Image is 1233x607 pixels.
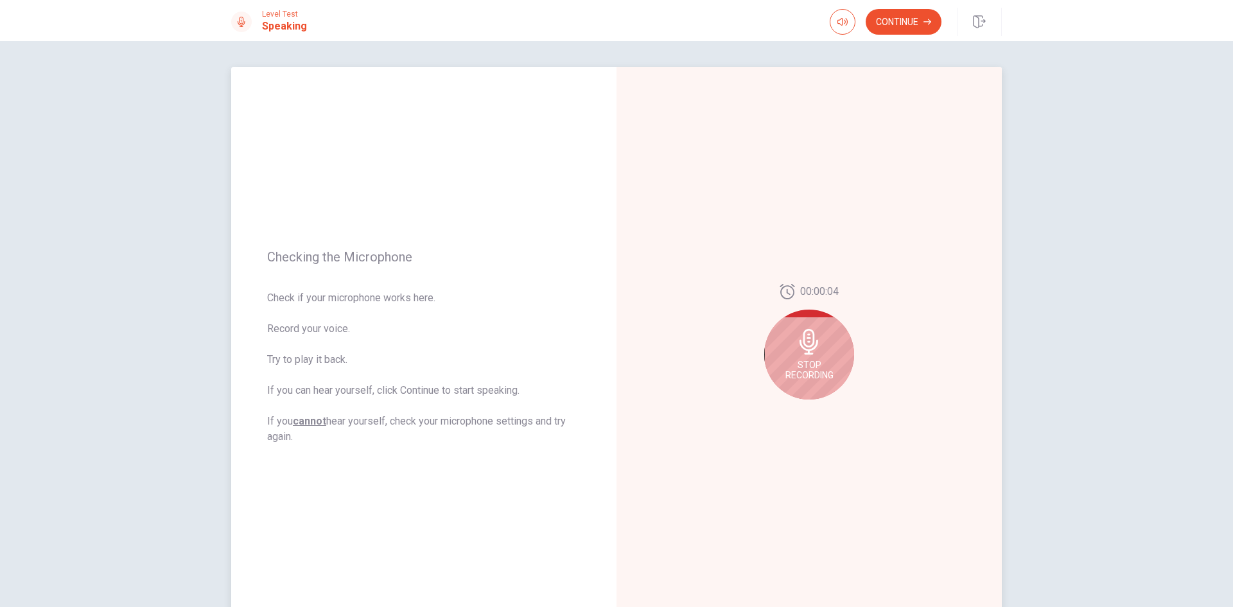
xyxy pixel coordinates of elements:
span: Checking the Microphone [267,249,581,265]
h1: Speaking [262,19,307,34]
span: 00:00:04 [800,284,839,299]
span: Level Test [262,10,307,19]
span: Check if your microphone works here. Record your voice. Try to play it back. If you can hear your... [267,290,581,444]
button: Continue [866,9,941,35]
span: Stop Recording [785,360,834,380]
div: Stop Recording [764,310,854,400]
u: cannot [293,415,326,427]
